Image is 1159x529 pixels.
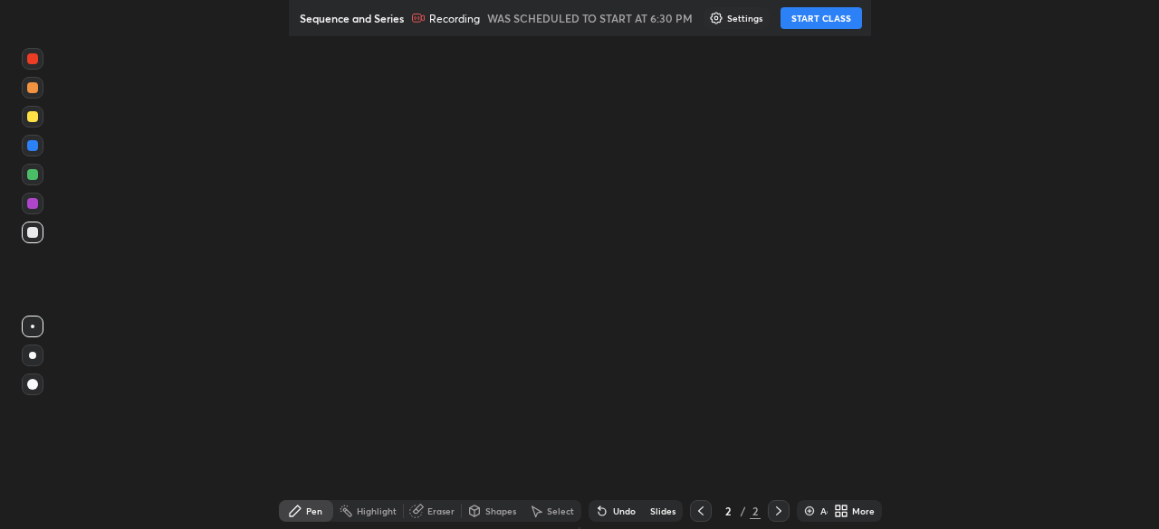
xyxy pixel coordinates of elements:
div: Undo [613,506,636,515]
img: recording.375f2c34.svg [411,11,426,25]
div: 2 [750,503,761,519]
div: Add [820,506,838,515]
p: Sequence and Series [300,11,404,25]
img: add-slide-button [802,504,817,518]
div: Eraser [427,506,455,515]
div: Shapes [485,506,516,515]
button: START CLASS [781,7,862,29]
div: Select [547,506,574,515]
div: More [852,506,875,515]
div: 2 [719,505,737,516]
div: Pen [306,506,322,515]
img: class-settings-icons [709,11,723,25]
p: Recording [429,12,480,25]
p: Settings [727,14,762,23]
div: Highlight [357,506,397,515]
h5: WAS SCHEDULED TO START AT 6:30 PM [487,10,693,26]
div: Slides [650,506,675,515]
div: / [741,505,746,516]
